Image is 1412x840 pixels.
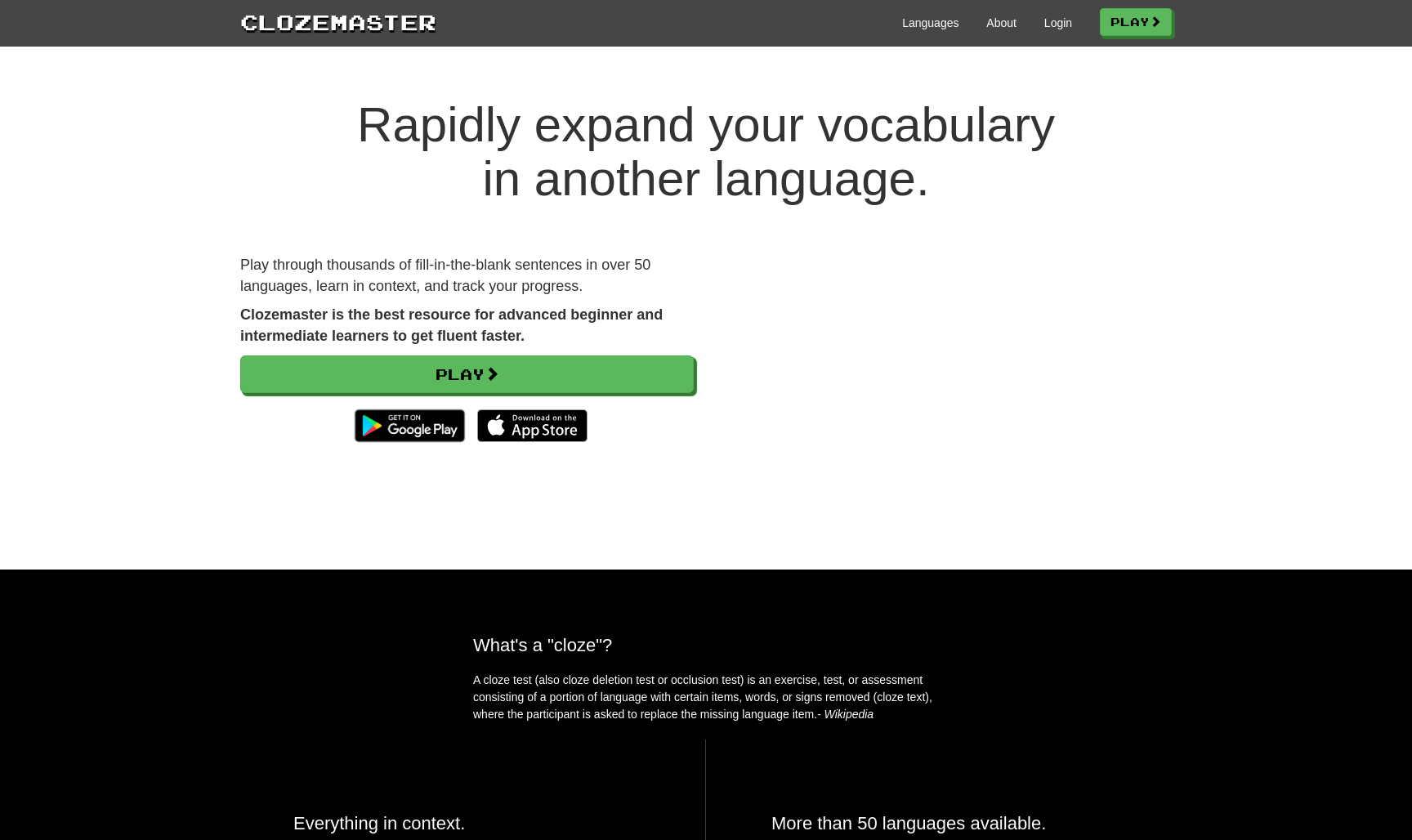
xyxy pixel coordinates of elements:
[293,813,640,833] h2: Everything in context.
[1100,8,1172,36] a: Play
[240,255,694,297] p: Play through thousands of fill-in-the-blank sentences in over 50 languages, learn in context, and...
[473,635,939,655] h2: What's a "cloze"?
[1044,15,1072,31] a: Login
[817,708,874,721] em: - Wikipedia
[477,409,588,442] img: Download_on_the_App_Store_Badge_US-UK_135x40-25178aeef6eb6b83b96f5f2d004eda3bffbb37122de64afbaef7...
[986,15,1017,31] a: About
[902,15,958,31] a: Languages
[346,401,473,450] img: Get it on Google Play
[240,306,663,344] strong: Clozemaster is the best resource for advanced beginner and intermediate learners to get fluent fa...
[473,672,939,723] p: A cloze test (also cloze deletion test or occlusion test) is an exercise, test, or assessment con...
[240,355,694,393] a: Play
[240,7,436,37] a: Clozemaster
[771,813,1119,833] h2: More than 50 languages available.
